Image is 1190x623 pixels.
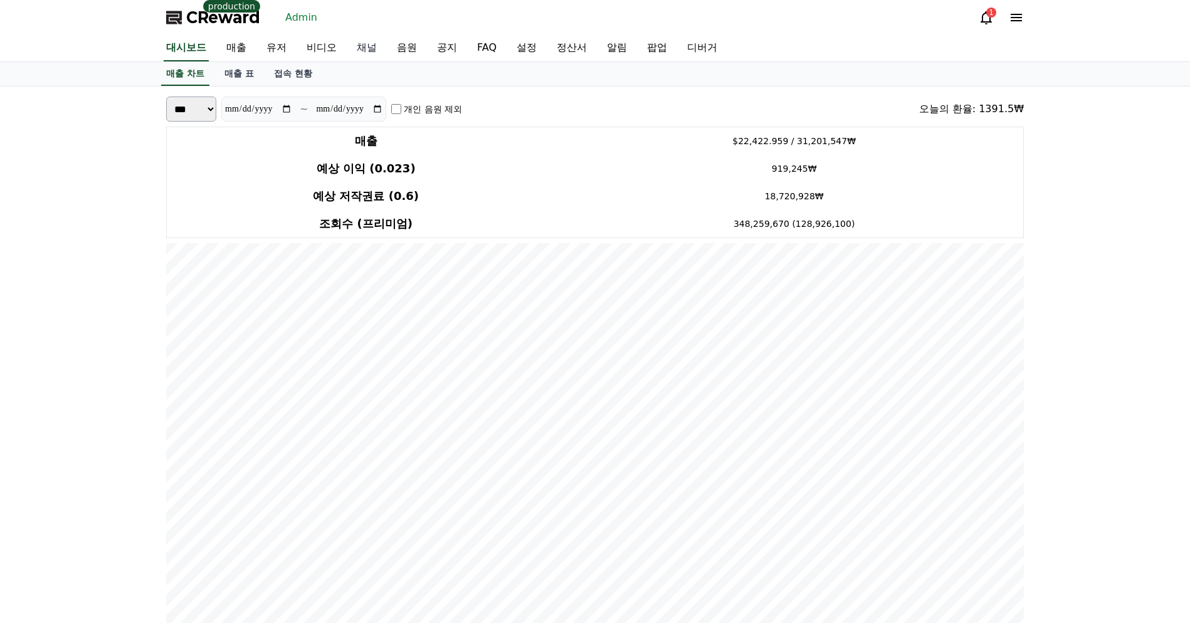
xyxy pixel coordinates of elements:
[172,132,560,150] h4: 매출
[32,416,54,426] span: Home
[256,35,297,61] a: 유저
[172,215,560,233] h4: 조회수 (프리미엄)
[214,62,264,86] a: 매출 표
[280,8,322,28] a: Admin
[172,160,560,177] h4: 예상 이익 (0.023)
[677,35,727,61] a: 디버거
[104,417,141,427] span: Messages
[161,62,209,86] a: 매출 차트
[597,35,637,61] a: 알림
[300,102,308,117] p: ~
[507,35,547,61] a: 설정
[172,187,560,205] h4: 예상 저작권료 (0.6)
[4,397,83,429] a: Home
[347,35,387,61] a: 채널
[637,35,677,61] a: 팝업
[83,397,162,429] a: Messages
[467,35,507,61] a: FAQ
[565,155,1023,182] td: 919,245₩
[565,182,1023,210] td: 18,720,928₩
[565,210,1023,238] td: 348,259,670 (128,926,100)
[216,35,256,61] a: 매출
[186,8,260,28] span: CReward
[166,8,260,28] a: CReward
[919,102,1024,117] div: 오늘의 환율: 1391.5₩
[186,416,216,426] span: Settings
[427,35,467,61] a: 공지
[979,10,994,25] a: 1
[264,62,322,86] a: 접속 현황
[162,397,241,429] a: Settings
[297,35,347,61] a: 비디오
[565,127,1023,155] td: $22,422.959 / 31,201,547₩
[164,35,209,61] a: 대시보드
[387,35,427,61] a: 음원
[404,103,462,115] label: 개인 음원 제외
[986,8,996,18] div: 1
[547,35,597,61] a: 정산서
